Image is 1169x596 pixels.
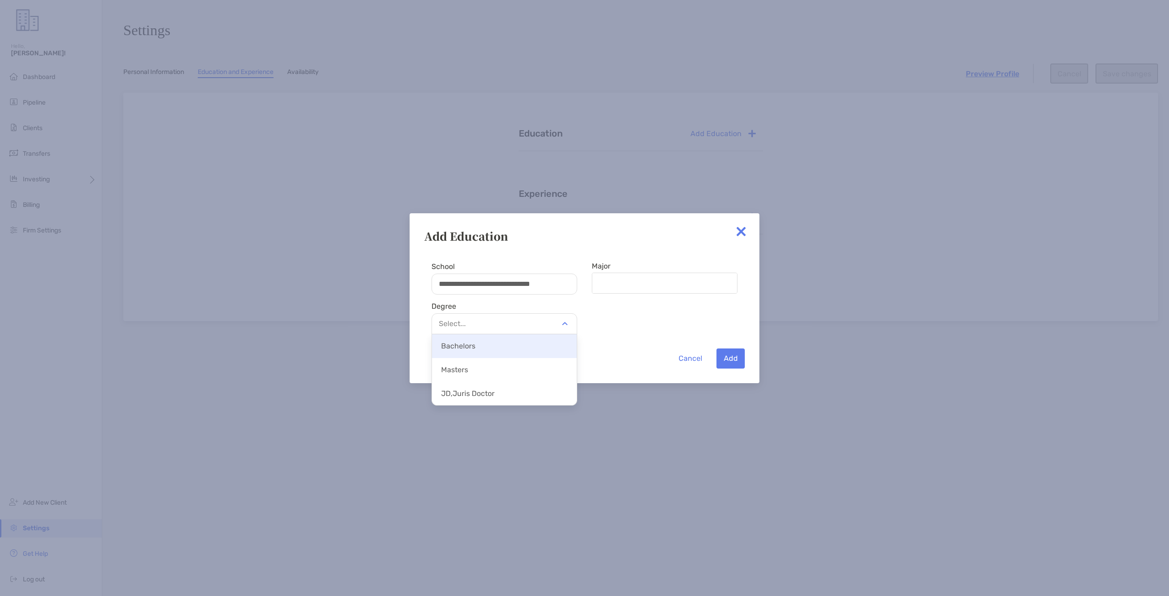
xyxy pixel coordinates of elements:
[592,262,611,270] label: Major
[671,348,709,369] button: Cancel
[424,228,745,244] div: Add Education
[432,302,577,311] div: Degree
[432,383,577,404] p: JD, Juris Doctor
[716,348,745,369] button: Add
[432,262,577,271] label: School
[432,359,577,380] p: Masters
[434,318,579,329] p: Select...
[732,222,750,241] img: close modal icon
[432,336,577,356] p: Bachelors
